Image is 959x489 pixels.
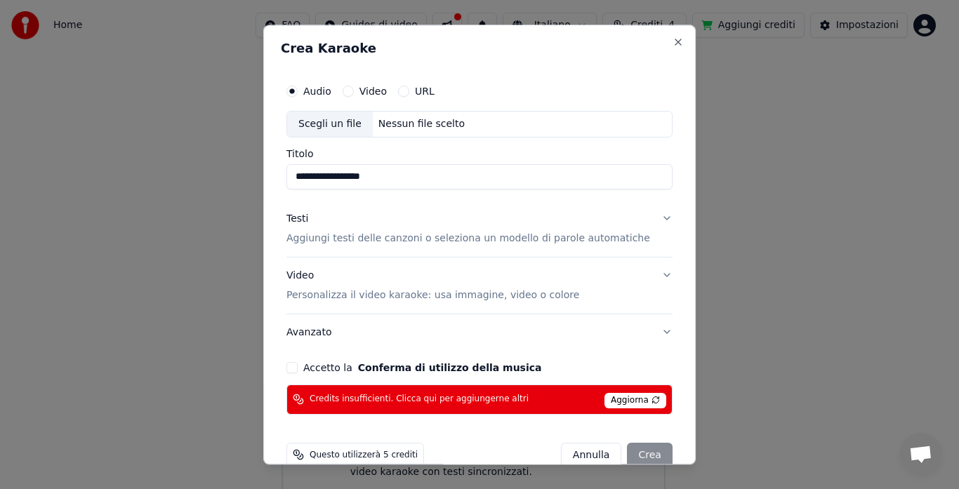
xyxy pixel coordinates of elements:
label: Audio [303,86,331,96]
label: URL [415,86,435,96]
label: Accetto la [303,363,541,373]
label: Titolo [286,149,673,159]
button: Annulla [561,443,622,468]
button: Avanzato [286,314,673,351]
p: Aggiungi testi delle canzoni o seleziona un modello di parole automatiche [286,232,650,246]
h2: Crea Karaoke [281,42,678,55]
span: Questo utilizzerà 5 crediti [310,450,418,461]
span: Aggiorna [604,393,666,408]
div: Nessun file scelto [373,117,470,131]
p: Personalizza il video karaoke: usa immagine, video o colore [286,288,579,302]
label: Video [359,86,387,96]
div: Testi [286,212,308,226]
span: Credits insufficienti. Clicca qui per aggiungerne altri [310,394,529,405]
button: VideoPersonalizza il video karaoke: usa immagine, video o colore [286,257,673,314]
button: TestiAggiungi testi delle canzoni o seleziona un modello di parole automatiche [286,201,673,257]
button: Accetto la [358,363,542,373]
div: Scegli un file [287,112,373,137]
div: Video [286,269,579,302]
